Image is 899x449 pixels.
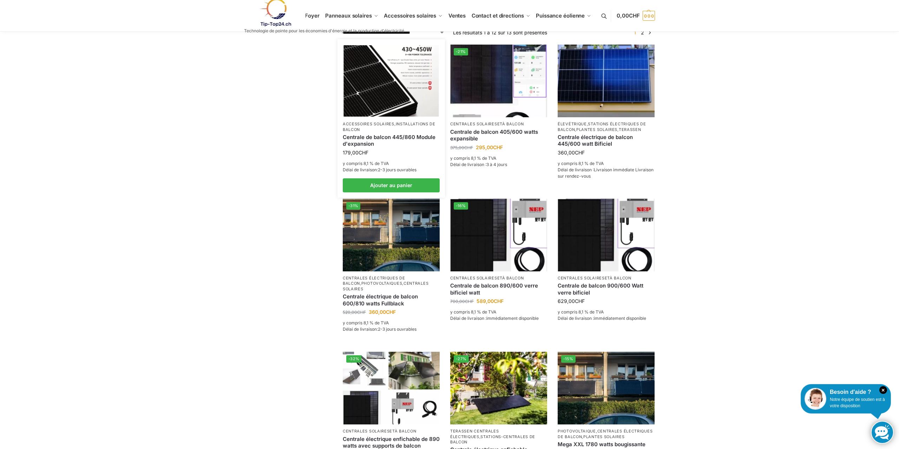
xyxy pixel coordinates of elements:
[343,429,440,434] p: et
[448,12,466,19] span: Ventes
[575,150,585,156] span: CHF
[629,12,640,19] span: CHF
[558,429,652,439] a: centrales électriques de balcon
[378,326,416,332] span: 2-3 jours ouvrables
[583,434,624,439] a: plantes solaires
[450,45,547,117] img: Plug et jeu finis avec 410 Watt
[486,162,507,167] span: 3 à 4 jours
[343,121,440,132] p: ,
[450,145,473,150] bdi: 375,00
[343,160,440,167] p: y compris 8,1 % de TVA
[384,12,436,19] span: Accessoires solaires
[450,434,535,444] a: stations-centrales de balcon
[558,429,596,434] a: Photovoltaique
[558,121,646,132] a: Stations électriques de balcon
[619,127,641,132] a: Terassen
[558,160,655,167] p: y compris 8,1 % de TVA
[343,276,440,292] p: , ,
[643,11,655,21] span: 0 0 0
[472,12,524,19] span: Contact et directions
[558,167,654,179] span: Délai de livraison :
[558,121,587,126] a: Élevétrique
[558,121,655,132] p: , , ,
[450,199,547,271] a: -16%Module haute performance bi-extraordinaire
[450,45,547,117] a: -21%Plug et jeu finis avec 410 Watt
[450,276,547,281] p: et
[617,12,639,19] span: 0,00
[450,429,499,439] a: Terassen Centrales électriques
[450,276,497,280] a: Centrales solaires
[343,352,440,424] a: -32%860 watts Complète avec porte-balcon
[558,316,646,321] span: Délai de livraison :
[558,167,654,179] span: Livraison immédiate Livraison sur rendez-vous
[343,199,440,271] a: -31%2 centrales électriques de balcon
[558,352,655,424] a: -15%2 centrales électriques de balcon
[558,45,655,117] img: Système solaire pour le petit balcon
[359,150,368,156] span: CHF
[450,352,547,424] img: Centrale électrique enfichable 890/600 watt, avec stand pour terrasse incl. Livraison
[558,429,655,440] p: , ,
[357,310,366,315] span: CHF
[453,29,547,36] p: Les résultats 1 à 12 sur 13 sont présentés
[477,298,504,304] bdi: 589,00
[558,298,585,304] bdi: 629,00
[502,121,524,126] a: à balcon
[450,309,547,315] p: y compris 8,1 % de TVA
[244,29,404,33] p: Technologie de pointe pour les économies d'énergie et la production d'électricité
[594,316,646,321] span: immédiatement disponible
[558,134,655,147] a: Centrale électrique de balcon 445/600 watt Bificiel
[343,276,405,286] a: Centrales électriques de balcon
[450,316,539,321] span: Délai de livraison :
[450,128,547,142] a: Centrale de balcon 405/600 watts expansible
[450,121,497,126] a: Centrales solaires
[343,293,440,307] a: Centrale électrique de balcon 600/810 watts Fullblack
[450,299,474,304] bdi: 700,00
[476,144,503,150] bdi: 295,00
[610,276,631,280] a: à balcon
[450,162,507,167] span: Délai de livraison :
[395,429,416,434] a: à balcon
[558,352,655,424] img: 2 centrales électriques de balcon
[576,127,617,132] a: Plantes solaires
[343,45,439,117] img: Centrale de balcon 445/860 Module d'expansion
[386,309,396,315] span: CHF
[450,155,547,161] p: y compris 8,1 % de TVA
[617,5,655,26] a: 0,00CHF 0 0 0
[493,144,503,150] span: CHF
[450,199,547,271] img: Module haute performance bi-extraordinaire
[343,352,440,424] img: 860 watts Complète avec porte-balcon
[343,121,435,132] a: installations de balcon
[361,281,402,286] a: photovoltaiques
[647,29,652,36] a: →
[830,397,885,408] span: Notre équipe de soutien est à votre disposition
[536,12,585,19] span: Puissance éolienne
[558,276,655,281] p: et
[450,429,547,445] p: ,
[575,298,585,304] span: CHF
[343,429,390,434] a: Centrales solaires
[343,150,368,156] bdi: 179,00
[343,134,440,147] a: Centrale de balcon 445/860 Module d'expansion
[343,310,366,315] bdi: 520,00
[639,29,646,35] a: Page 2
[343,281,428,291] a: centrales solaires
[502,276,524,280] a: à balcon
[343,178,440,192] a: Ajouter au panier: «Brace power centrale 445/860 module d'extension»
[450,352,547,424] a: -27%Centrale électrique enfichable 890/600 watt, avec stand pour terrasse incl. Livraison
[558,276,605,280] a: Centrales solaires
[343,320,440,326] p: y compris 8,1 % de TVA
[632,29,638,35] span: Page 1
[558,199,655,271] img: Module haute performance bi-extraordinaire
[450,121,547,127] p: et
[558,309,655,315] p: y compris 8,1 % de TVA
[805,388,887,396] div: Besoin d'aide ?
[630,29,655,36] nav: Numérotation des pages du produit
[494,298,504,304] span: CHF
[369,309,396,315] bdi: 360,00
[343,326,416,332] span: Délai de livraison:
[378,167,416,172] span: 2-3 jours ouvrables
[558,282,655,296] a: Centrale de balcon 900/600 Watt verre bificiel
